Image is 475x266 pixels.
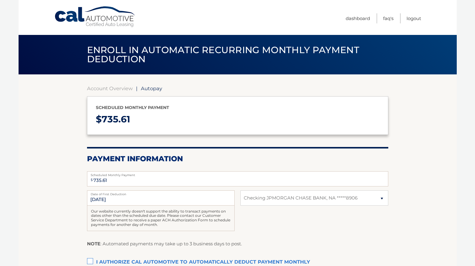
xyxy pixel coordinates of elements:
[141,85,162,91] span: Autopay
[87,206,235,231] div: Our website currently doesn't support the ability to transact payments on dates other than the sc...
[87,171,388,186] input: Payment Amount
[87,171,388,176] label: Scheduled Monthly Payment
[87,190,235,195] label: Date of First Deduction
[96,104,379,111] p: Scheduled monthly payment
[89,173,95,187] span: $
[87,241,100,247] strong: NOTE
[407,13,421,23] a: Logout
[87,85,133,91] a: Account Overview
[102,114,130,125] span: 735.61
[383,13,393,23] a: FAQ's
[87,240,242,248] p: : Automated payments may take up to 3 business days to post.
[136,85,138,91] span: |
[346,13,370,23] a: Dashboard
[54,6,136,28] a: Cal Automotive
[87,154,388,163] h2: Payment Information
[87,44,359,65] span: Enroll in automatic recurring monthly payment deduction
[96,111,379,128] p: $
[87,190,235,206] input: Payment Date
